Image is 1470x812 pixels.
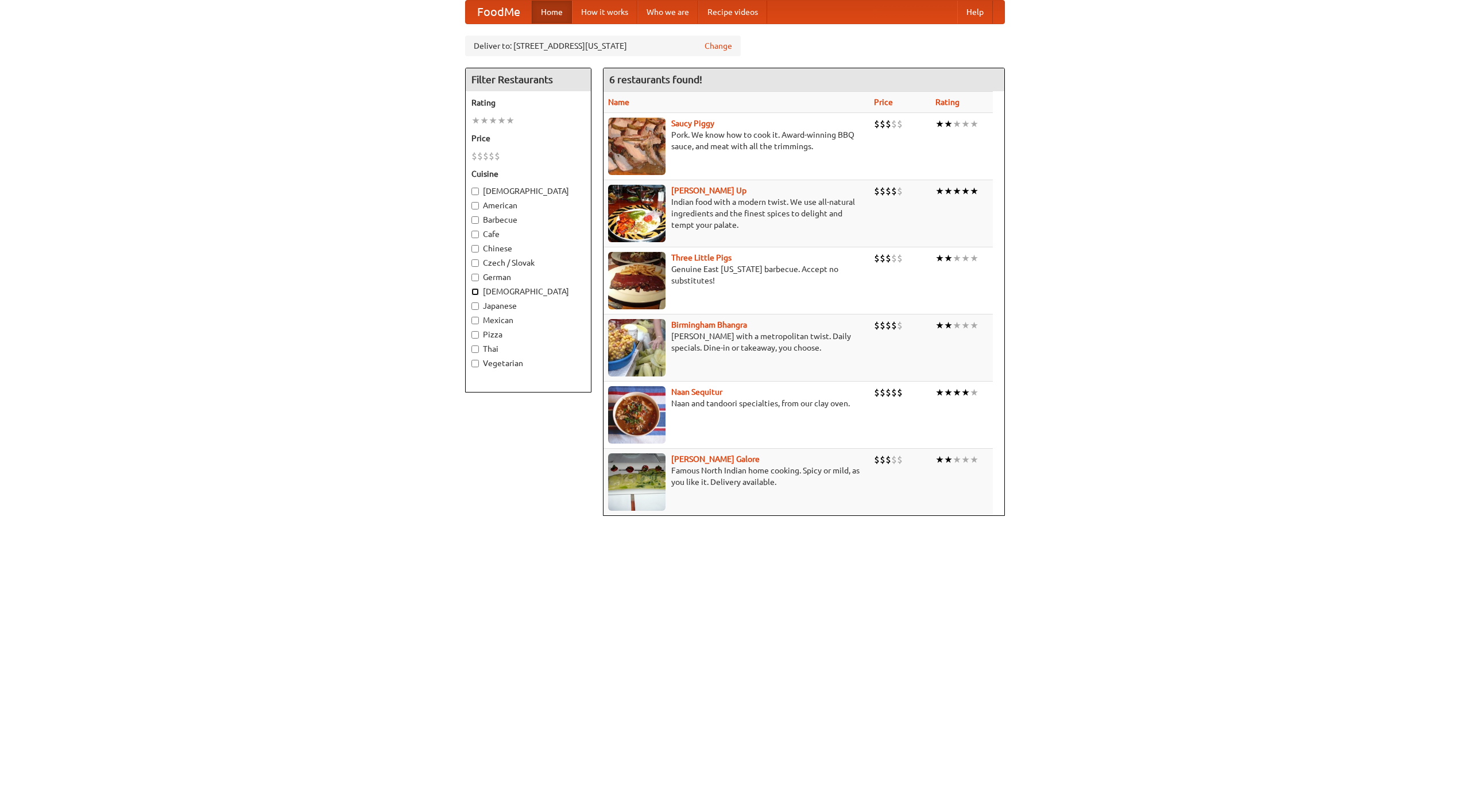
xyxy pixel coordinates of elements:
[471,274,479,281] input: German
[970,319,978,332] li: ★
[944,252,953,265] li: ★
[483,150,489,162] li: $
[471,329,585,340] label: Pizza
[944,118,953,130] li: ★
[471,97,585,108] h5: Rating
[970,453,978,466] li: ★
[961,118,970,130] li: ★
[608,465,865,488] p: Famous North Indian home cooking. Spicy or mild, as you like it. Delivery available.
[970,185,978,197] li: ★
[608,263,865,286] p: Genuine East [US_STATE] barbecue. Accept no substitutes!
[953,252,961,265] li: ★
[957,1,993,24] a: Help
[897,118,903,130] li: $
[608,252,666,309] img: littlepigs.jpg
[608,196,865,231] p: Indian food with a modern twist. We use all-natural ingredients and the finest spices to delight ...
[885,252,891,265] li: $
[608,331,865,353] p: [PERSON_NAME] with a metropolitan twist. Daily specials. Dine-in or takeaway, you choose.
[944,386,953,399] li: ★
[885,386,891,399] li: $
[494,150,500,162] li: $
[935,319,944,332] li: ★
[874,118,880,130] li: $
[880,319,885,332] li: $
[935,252,944,265] li: ★
[961,386,970,399] li: ★
[608,319,666,376] img: bhangra.jpg
[970,118,978,130] li: ★
[471,202,479,209] input: American
[880,118,885,130] li: $
[471,168,585,180] h5: Cuisine
[480,114,489,127] li: ★
[880,386,885,399] li: $
[897,453,903,466] li: $
[608,118,666,175] img: saucy.jpg
[953,386,961,399] li: ★
[880,252,885,265] li: $
[880,185,885,197] li: $
[471,360,479,367] input: Vegetarian
[532,1,572,24] a: Home
[671,186,746,195] a: [PERSON_NAME] Up
[471,150,477,162] li: $
[698,1,767,24] a: Recipe videos
[637,1,698,24] a: Who we are
[608,185,666,242] img: curryup.jpg
[466,1,532,24] a: FoodMe
[935,118,944,130] li: ★
[874,98,893,107] a: Price
[874,252,880,265] li: $
[953,118,961,130] li: ★
[874,185,880,197] li: $
[961,453,970,466] li: ★
[471,345,479,353] input: Thai
[608,453,666,511] img: currygalore.jpg
[471,358,585,369] label: Vegetarian
[489,150,494,162] li: $
[705,40,732,52] a: Change
[671,387,722,397] a: Naan Sequitur
[885,453,891,466] li: $
[471,214,585,226] label: Barbecue
[471,314,585,326] label: Mexican
[471,231,479,238] input: Cafe
[897,252,903,265] li: $
[608,398,865,409] p: Naan and tandoori specialties, from our clay oven.
[935,386,944,399] li: ★
[471,317,479,324] input: Mexican
[874,319,880,332] li: $
[608,129,865,152] p: Pork. We know how to cook it. Award-winning BBQ sauce, and meat with all the trimmings.
[953,185,961,197] li: ★
[891,453,897,466] li: $
[471,271,585,283] label: German
[891,118,897,130] li: $
[609,74,702,85] ng-pluralize: 6 restaurants found!
[471,343,585,355] label: Thai
[671,119,714,128] b: Saucy Piggy
[961,252,970,265] li: ★
[935,98,960,107] a: Rating
[897,319,903,332] li: $
[608,386,666,444] img: naansequitur.jpg
[471,228,585,240] label: Cafe
[471,133,585,144] h5: Price
[880,453,885,466] li: $
[944,453,953,466] li: ★
[471,185,585,197] label: [DEMOGRAPHIC_DATA]
[477,150,483,162] li: $
[671,454,760,464] a: [PERSON_NAME] Galore
[891,319,897,332] li: $
[671,253,732,262] a: Three Little Pigs
[944,319,953,332] li: ★
[885,319,891,332] li: $
[466,68,591,91] h4: Filter Restaurants
[874,453,880,466] li: $
[953,319,961,332] li: ★
[572,1,637,24] a: How it works
[961,185,970,197] li: ★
